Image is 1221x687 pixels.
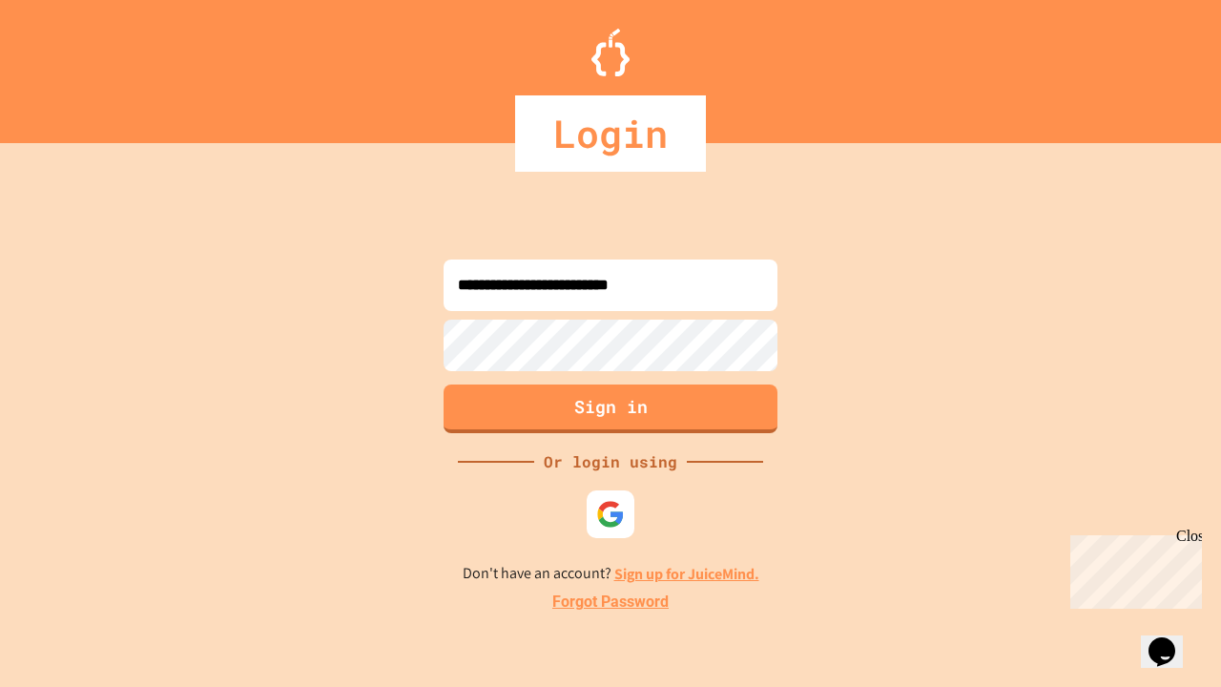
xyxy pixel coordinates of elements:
div: Chat with us now!Close [8,8,132,121]
a: Forgot Password [552,591,669,614]
p: Don't have an account? [463,562,759,586]
div: Or login using [534,450,687,473]
iframe: chat widget [1141,611,1202,668]
button: Sign in [444,385,777,433]
a: Sign up for JuiceMind. [614,564,759,584]
img: google-icon.svg [596,500,625,529]
img: Logo.svg [591,29,630,76]
iframe: chat widget [1063,528,1202,609]
div: Login [515,95,706,172]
